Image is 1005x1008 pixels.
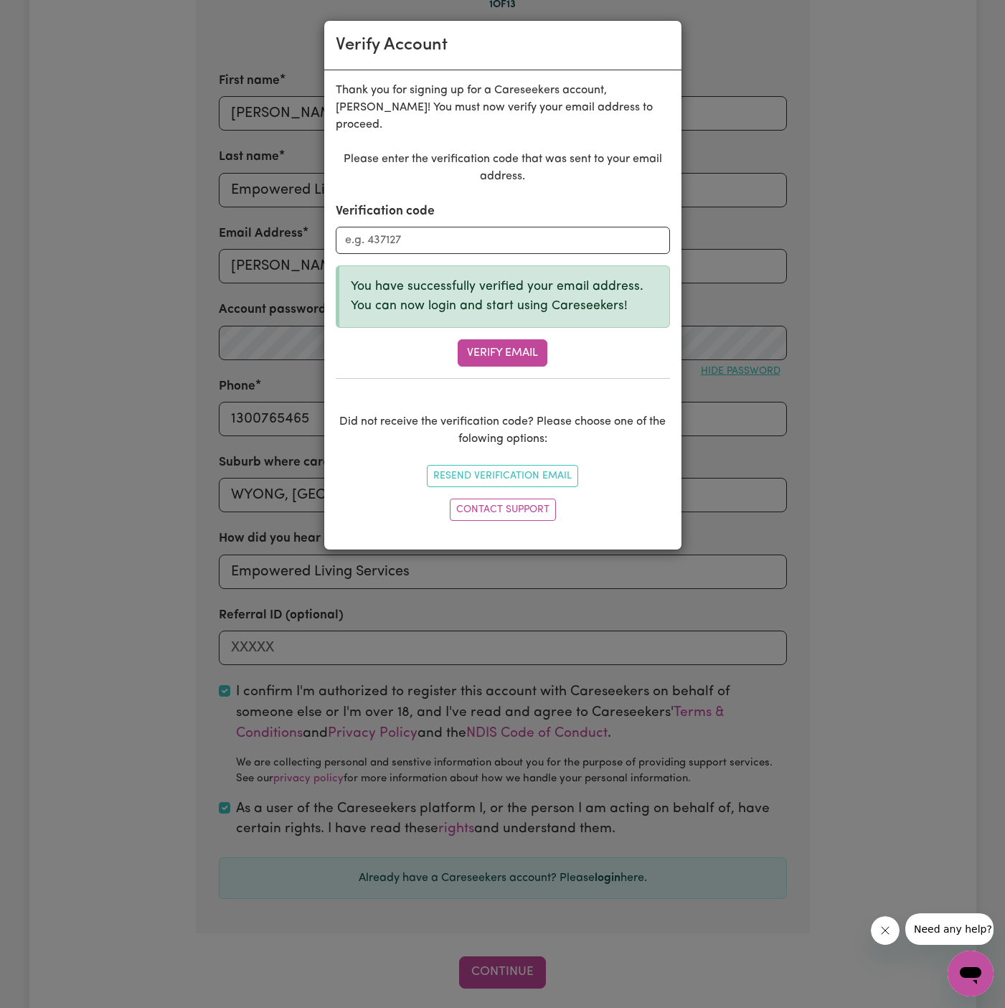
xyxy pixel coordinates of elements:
button: Verify Email [458,339,547,367]
iframe: Button to launch messaging window [948,951,994,997]
input: e.g. 437127 [336,227,670,254]
p: Please enter the verification code that was sent to your email address. [336,151,670,185]
label: Verification code [336,202,435,221]
button: Resend Verification Email [427,465,578,487]
iframe: Message from company [905,913,994,945]
div: Verify Account [336,32,448,58]
p: Did not receive the verification code? Please choose one of the folowing options: [336,413,670,448]
a: Contact Support [450,499,556,521]
iframe: Close message [871,916,900,945]
p: You have successfully verified your email address. You can now login and start using Careseekers! [351,278,658,316]
p: Thank you for signing up for a Careseekers account, [PERSON_NAME] ! You must now verify your emai... [336,82,670,133]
